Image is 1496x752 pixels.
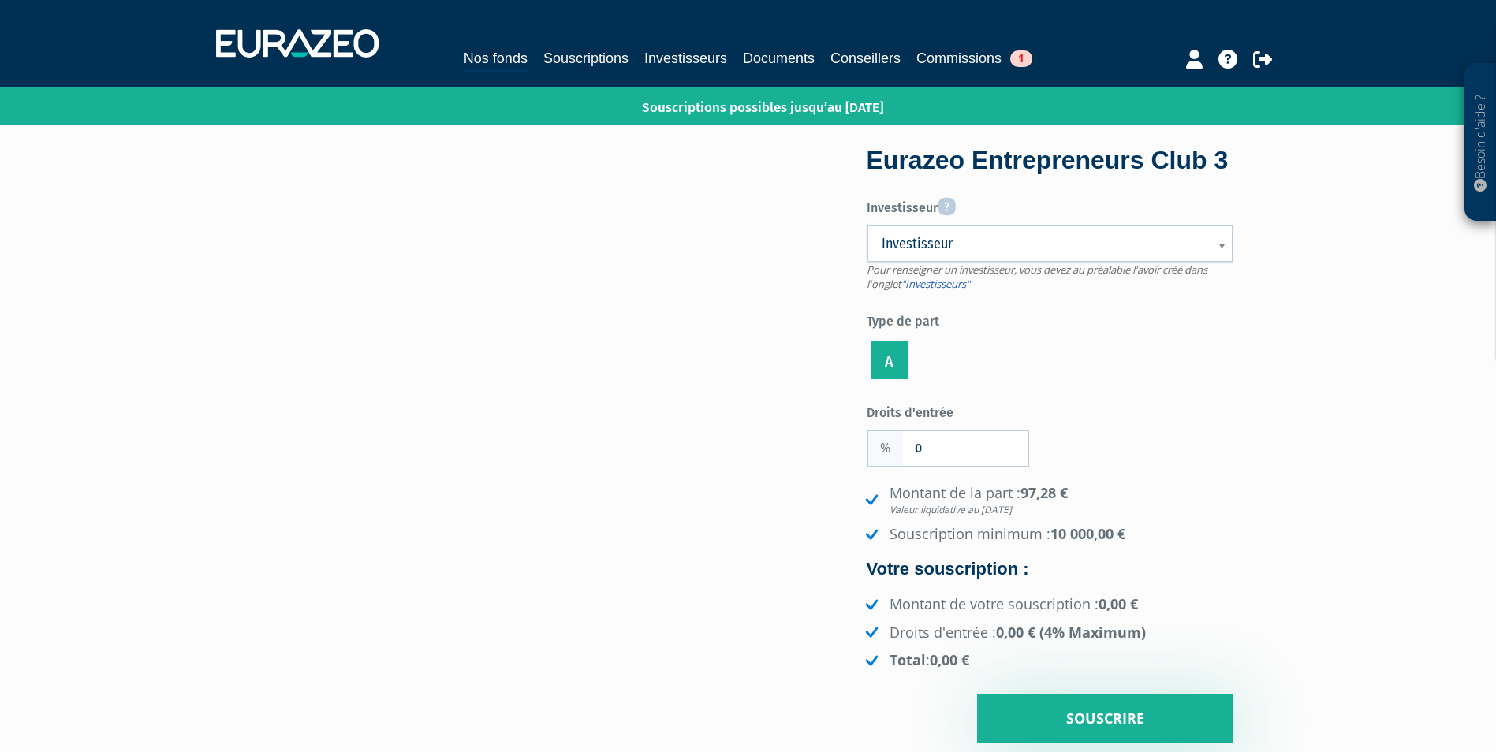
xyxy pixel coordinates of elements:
input: Souscrire [977,694,1233,743]
span: Investisseur [882,234,1198,253]
input: Frais d'entrée [903,431,1028,466]
a: Souscriptions [543,47,629,69]
p: Souscriptions possibles jusqu’au [DATE] [596,91,883,117]
li: Droits d'entrée : [862,623,1233,643]
li: Souscription minimum : [862,524,1233,545]
div: Eurazeo Entrepreneurs Club 3 [867,143,1233,179]
img: 1732889491-logotype_eurazeo_blanc_rvb.png [216,29,379,58]
a: Nos fonds [464,47,528,72]
strong: 0,00 € [930,650,969,669]
label: Droits d'entrée [867,399,1050,423]
strong: 0,00 € [1099,594,1138,613]
h4: Votre souscription : [867,560,1233,579]
label: A [871,341,908,379]
li: Montant de votre souscription : [862,594,1233,615]
label: Type de part [867,307,1233,331]
a: Documents [743,47,815,69]
li: : [862,650,1233,671]
p: Besoin d'aide ? [1472,72,1490,214]
strong: Total [890,650,926,669]
strong: 0,00 € (4% Maximum) [996,623,1146,642]
label: Investisseur [867,192,1233,218]
strong: 97,28 € [890,483,1233,517]
a: Commissions1 [916,47,1032,69]
a: Investisseurs [644,47,727,69]
li: Montant de la part : [862,483,1233,517]
a: Conseillers [830,47,901,69]
a: "Investisseurs" [901,277,970,291]
strong: 10 000,00 € [1050,524,1125,543]
span: Pour renseigner un investisseur, vous devez au préalable l'avoir créé dans l'onglet [867,262,1207,292]
span: 1 [1010,50,1032,67]
iframe: Eurazeo Entrepreneurs Club 3 [263,149,821,463]
em: Valeur liquidative au [DATE] [890,503,1233,516]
